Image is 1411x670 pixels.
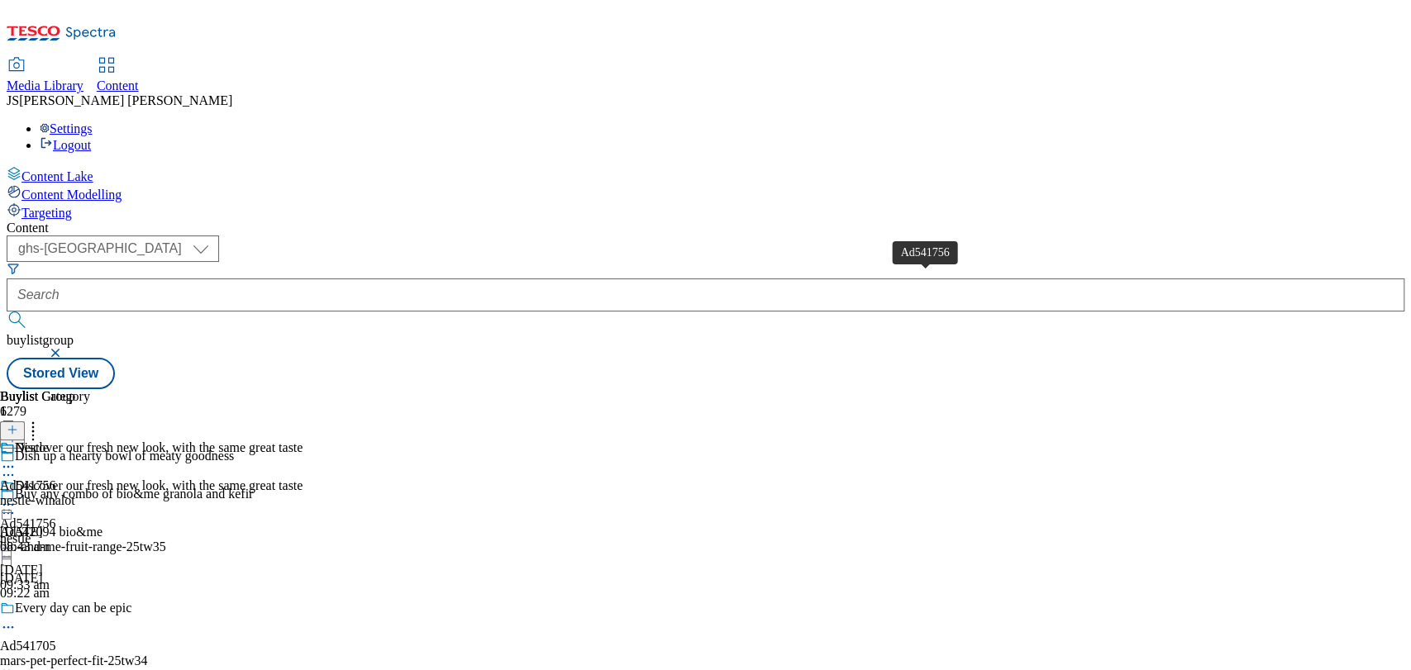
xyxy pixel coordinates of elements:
a: Settings [40,121,93,135]
div: Nestle [15,440,49,455]
span: buylistgroup [7,333,74,347]
div: Discover our fresh new look, with the same great taste [15,478,303,493]
div: Content [7,221,1404,235]
div: Discover our fresh new look, with the same great taste [15,440,303,455]
span: Content Lake [21,169,93,183]
a: Targeting [7,202,1404,221]
span: Content Modelling [21,188,122,202]
svg: Search Filters [7,262,20,275]
span: Media Library [7,78,83,93]
a: Content Modelling [7,184,1404,202]
span: Targeting [21,206,72,220]
a: Content Lake [7,166,1404,184]
a: Media Library [7,59,83,93]
input: Search [7,278,1404,311]
a: Logout [40,138,91,152]
button: Stored View [7,358,115,389]
div: Every day can be epic [15,601,131,615]
span: [PERSON_NAME] [PERSON_NAME] [19,93,232,107]
span: Content [97,78,139,93]
a: Content [97,59,139,93]
span: JS [7,93,19,107]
